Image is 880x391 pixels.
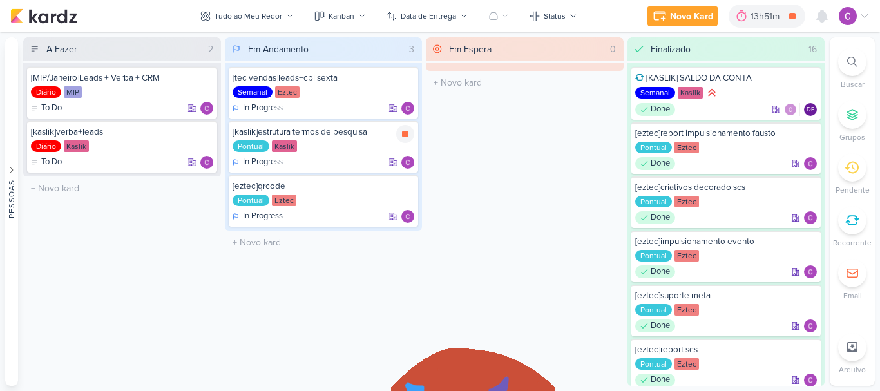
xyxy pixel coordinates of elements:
p: Arquivo [839,364,866,376]
div: Done [635,374,675,386]
div: 2 [203,43,218,56]
p: DF [807,107,814,113]
input: + Novo kard [26,179,218,198]
div: Kaslik [64,140,89,152]
div: Kaslik [272,140,297,152]
img: Carlos Lima [804,211,817,224]
div: Eztec [674,142,699,153]
p: Grupos [839,131,865,143]
div: Responsável: Carlos Lima [804,157,817,170]
div: Responsável: Carlos Lima [804,211,817,224]
img: Carlos Lima [401,156,414,169]
div: Responsável: Carlos Lima [804,374,817,386]
div: A Fazer [46,43,77,56]
div: [eztec]impulsionamento evento [635,236,818,247]
div: 16 [803,43,822,56]
div: Done [635,265,675,278]
img: Carlos Lima [804,319,817,332]
img: Carlos Lima [804,265,817,278]
div: Eztec [272,195,296,206]
p: Email [843,290,862,301]
div: 3 [404,43,419,56]
div: [eztec]report impulsionamento fausto [635,128,818,139]
p: In Progress [243,210,283,223]
div: [KASLIK] SALDO DA CONTA [635,72,818,84]
div: Eztec [674,304,699,316]
div: 13h51m [751,10,783,23]
div: [tec vendas]leads+cpl sexta [233,72,415,84]
div: Finalizado [651,43,691,56]
div: [eztec]criativos decorado scs [635,182,818,193]
input: + Novo kard [227,233,420,252]
div: Pontual [635,358,672,370]
p: In Progress [243,156,283,169]
div: Responsável: Carlos Lima [804,319,817,332]
p: Done [651,319,670,332]
div: To Do [31,156,62,169]
div: [eztec]suporte meta [635,290,818,301]
div: Responsável: Carlos Lima [401,210,414,223]
img: Carlos Lima [200,156,213,169]
img: Carlos Lima [839,7,857,25]
img: Carlos Lima [784,103,797,116]
p: Buscar [841,79,865,90]
p: To Do [41,102,62,115]
div: Pontual [635,250,672,262]
div: Parar relógio [396,125,414,143]
div: [eztec]qrcode [233,180,415,192]
div: Responsável: Carlos Lima [200,156,213,169]
div: Responsável: Diego Freitas [804,103,817,116]
div: Responsável: Carlos Lima [401,102,414,115]
p: Done [651,211,670,224]
div: Pontual [635,196,672,207]
div: Done [635,319,675,332]
div: Prioridade Alta [705,86,718,99]
div: Pontual [635,142,672,153]
p: Done [651,157,670,170]
div: In Progress [233,210,283,223]
p: In Progress [243,102,283,115]
img: Carlos Lima [804,157,817,170]
div: Diário [31,86,61,98]
div: [MIP/Janeiro]Leads + Verba + CRM [31,72,213,84]
p: To Do [41,156,62,169]
li: Ctrl + F [830,48,875,90]
div: Diário [31,140,61,152]
div: Eztec [275,86,300,98]
div: Done [635,211,675,224]
img: Carlos Lima [401,102,414,115]
p: Pendente [836,184,870,196]
div: MIP [64,86,82,98]
div: Pontual [233,195,269,206]
div: [eztec]report scs [635,344,818,356]
div: Eztec [674,250,699,262]
div: Eztec [674,358,699,370]
div: Semanal [233,86,273,98]
div: Kaslik [678,87,703,99]
div: 0 [605,43,621,56]
div: Eztec [674,196,699,207]
div: Responsável: Carlos Lima [804,265,817,278]
div: Colaboradores: Carlos Lima [784,103,800,116]
button: Pessoas [5,37,18,386]
div: Done [635,103,675,116]
button: Novo Kard [647,6,718,26]
div: [kaslik]estrutura termos de pesquisa [233,126,415,138]
p: Done [651,374,670,386]
div: Novo Kard [670,10,713,23]
img: Carlos Lima [401,210,414,223]
div: Diego Freitas [804,103,817,116]
div: Responsável: Carlos Lima [200,102,213,115]
div: In Progress [233,156,283,169]
img: Carlos Lima [200,102,213,115]
div: [kaslik]verba+leads [31,126,213,138]
div: Pontual [233,140,269,152]
div: Responsável: Carlos Lima [401,156,414,169]
p: Done [651,103,670,116]
div: Pessoas [6,179,17,218]
div: Pontual [635,304,672,316]
div: Em Andamento [248,43,309,56]
p: Done [651,265,670,278]
p: Recorrente [833,237,872,249]
div: In Progress [233,102,283,115]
